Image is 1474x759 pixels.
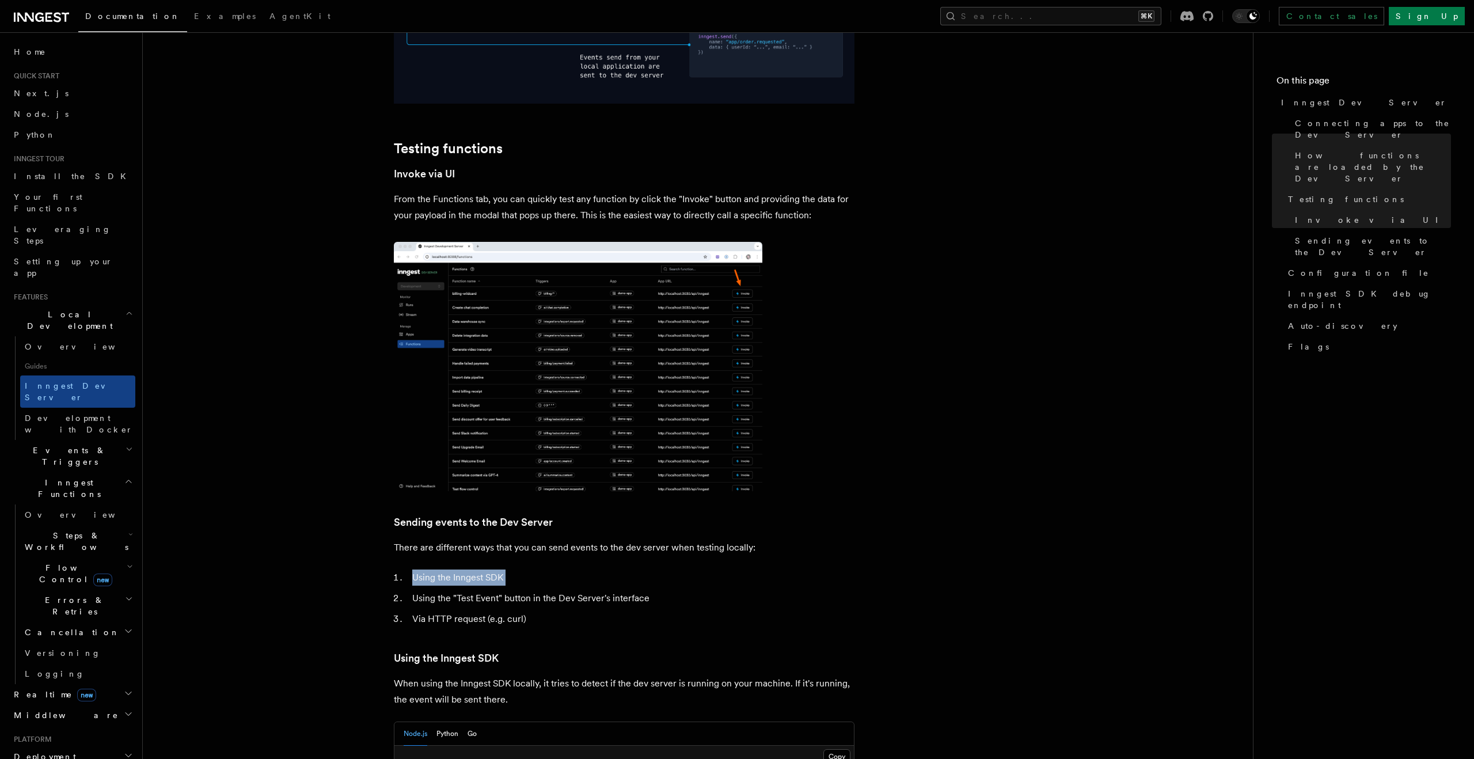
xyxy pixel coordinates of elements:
div: Local Development [9,336,135,440]
span: Overview [25,510,143,519]
kbd: ⌘K [1138,10,1154,22]
button: Errors & Retries [20,590,135,622]
span: Leveraging Steps [14,225,111,245]
span: new [93,574,112,586]
a: Testing functions [394,141,503,157]
a: Setting up your app [9,251,135,283]
p: From the Functions tab, you can quickly test any function by click the "Invoke" button and provid... [394,191,854,223]
button: Node.js [404,722,427,746]
button: Steps & Workflows [20,525,135,557]
span: Overview [25,342,143,351]
a: Your first Functions [9,187,135,219]
a: How functions are loaded by the Dev Server [1290,145,1451,189]
button: Realtimenew [9,684,135,705]
span: Inngest SDK debug endpoint [1288,288,1451,311]
a: Install the SDK [9,166,135,187]
button: Toggle dark mode [1232,9,1260,23]
span: Your first Functions [14,192,82,213]
span: Logging [25,669,85,678]
span: Next.js [14,89,69,98]
span: Flags [1288,341,1329,352]
a: Documentation [78,3,187,32]
div: Inngest Functions [9,504,135,684]
span: Guides [20,357,135,375]
button: Local Development [9,304,135,336]
span: Features [9,293,48,302]
a: Node.js [9,104,135,124]
li: Using the Inngest SDK [409,570,854,586]
a: Contact sales [1279,7,1384,25]
span: Node.js [14,109,69,119]
span: Documentation [85,12,180,21]
span: Local Development [9,309,126,332]
a: Development with Docker [20,408,135,440]
button: Python [436,722,458,746]
a: Connecting apps to the Dev Server [1290,113,1451,145]
span: Steps & Workflows [20,530,128,553]
span: AgentKit [269,12,330,21]
span: Realtime [9,689,96,700]
span: Versioning [25,648,101,658]
span: Examples [194,12,256,21]
a: Overview [20,504,135,525]
span: Setting up your app [14,257,113,278]
button: Events & Triggers [9,440,135,472]
a: Inngest SDK debug endpoint [1283,283,1451,316]
span: Middleware [9,709,119,721]
li: Via HTTP request (e.g. curl) [409,611,854,627]
a: Inngest Dev Server [1277,92,1451,113]
a: Sending events to the Dev Server [394,514,553,530]
span: Install the SDK [14,172,133,181]
a: Leveraging Steps [9,219,135,251]
span: Inngest Dev Server [25,381,123,402]
a: Sign Up [1389,7,1465,25]
p: There are different ways that you can send events to the dev server when testing locally: [394,540,854,556]
span: Events & Triggers [9,445,126,468]
span: Errors & Retries [20,594,125,617]
a: Auto-discovery [1283,316,1451,336]
button: Inngest Functions [9,472,135,504]
a: Examples [187,3,263,31]
a: Invoke via UI [1290,210,1451,230]
a: Python [9,124,135,145]
button: Flow Controlnew [20,557,135,590]
a: AgentKit [263,3,337,31]
span: Invoke via UI [1295,214,1448,226]
span: Development with Docker [25,413,133,434]
a: Sending events to the Dev Server [1290,230,1451,263]
span: Flow Control [20,562,127,585]
span: Inngest tour [9,154,64,164]
span: Configuration file [1288,267,1429,279]
span: Testing functions [1288,193,1404,205]
span: Python [14,130,56,139]
span: new [77,689,96,701]
button: Go [468,722,477,746]
a: Using the Inngest SDK [394,650,499,666]
img: dev-server-functions-2025-01-15.png [394,242,762,491]
li: Using the "Test Event" button in the Dev Server's interface [409,590,854,606]
span: Home [14,46,46,58]
span: Quick start [9,71,59,81]
span: Sending events to the Dev Server [1295,235,1451,258]
span: Platform [9,735,52,744]
a: Overview [20,336,135,357]
span: How functions are loaded by the Dev Server [1295,150,1451,184]
button: Cancellation [20,622,135,643]
a: Home [9,41,135,62]
button: Search...⌘K [940,7,1161,25]
a: Next.js [9,83,135,104]
button: Middleware [9,705,135,726]
span: Inngest Functions [9,477,124,500]
span: Inngest Dev Server [1281,97,1447,108]
a: Flags [1283,336,1451,357]
a: Configuration file [1283,263,1451,283]
span: Auto-discovery [1288,320,1397,332]
a: Inngest Dev Server [20,375,135,408]
a: Versioning [20,643,135,663]
span: Connecting apps to the Dev Server [1295,117,1451,141]
h4: On this page [1277,74,1451,92]
a: Logging [20,663,135,684]
a: Invoke via UI [394,166,455,182]
a: Testing functions [1283,189,1451,210]
span: Cancellation [20,627,120,638]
